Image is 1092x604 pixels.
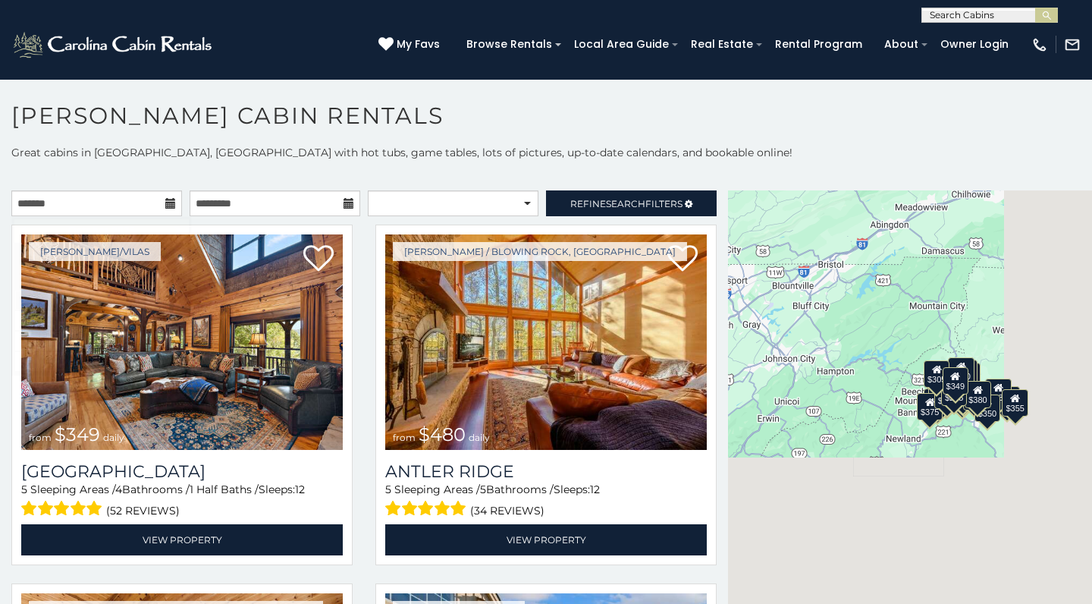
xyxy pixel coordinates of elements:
[877,33,926,56] a: About
[40,291,64,310] a: 6
[943,367,968,395] div: $349
[48,250,56,260] span: Monday
[124,250,130,260] span: Thursday
[546,190,717,216] a: RefineSearchFilters
[174,250,180,260] span: Saturday
[90,332,114,351] a: 22
[570,198,682,209] span: Refine Filters
[1002,389,1028,417] div: $355
[683,33,761,56] a: Real Estate
[924,360,949,388] div: $305
[24,250,30,260] span: Sunday
[97,250,106,260] span: Wednesday
[385,234,707,450] img: 1714397585_thumbnail.jpeg
[965,381,990,408] div: $380
[65,311,89,330] a: 14
[385,482,707,521] div: Sleeping Areas / Bathrooms / Sleeps:
[385,234,707,450] a: from $480 daily
[90,352,114,371] a: 29
[566,33,676,56] a: Local Area Guide
[115,483,122,496] span: 4
[55,423,100,445] span: $349
[165,332,188,351] a: 25
[941,379,967,406] div: $225
[90,311,114,330] a: 15
[933,33,1016,56] a: Owner Login
[111,225,135,237] span: 2025
[393,242,687,261] a: [PERSON_NAME] / Blowing Rock, [GEOGRAPHIC_DATA]
[190,483,259,496] span: 1 Half Baths /
[115,332,138,351] a: 23
[393,432,416,443] span: from
[115,352,138,371] a: 30
[917,393,943,420] div: $375
[165,291,188,310] a: 11
[303,244,334,275] a: Add to favorites
[767,33,870,56] a: Rental Program
[168,222,187,241] a: Next
[140,291,163,310] a: 10
[11,30,216,60] img: White-1-2.png
[165,311,188,330] a: 18
[459,33,560,56] a: Browse Rentals
[21,482,343,521] div: Sleeping Areas / Bathrooms / Sleeps:
[606,198,645,209] span: Search
[65,291,89,310] a: 7
[419,423,466,445] span: $480
[40,311,64,330] a: 13
[140,332,163,351] a: 24
[106,501,180,521] span: (52 reviews)
[40,352,64,371] a: 27
[470,501,544,521] span: (34 reviews)
[115,311,138,330] a: 16
[1031,36,1048,53] img: phone-regular-white.png
[21,461,343,482] a: [GEOGRAPHIC_DATA]
[40,332,64,351] a: 20
[65,332,89,351] a: 21
[15,352,39,371] a: 26
[1064,36,1081,53] img: mail-regular-white.png
[74,250,80,260] span: Tuesday
[21,483,27,496] span: 5
[974,395,1000,422] div: $350
[115,291,138,310] a: 9
[385,461,707,482] a: Antler Ridge
[295,483,305,496] span: 12
[469,432,490,443] span: daily
[985,379,1011,406] div: $930
[149,250,155,260] span: Friday
[90,291,114,310] a: 8
[948,357,974,385] div: $320
[21,524,343,555] a: View Property
[378,36,444,53] a: My Favs
[140,352,163,371] a: 31
[68,225,109,237] span: October
[15,311,39,330] a: 12
[15,332,39,351] a: 19
[480,483,486,496] span: 5
[934,382,960,409] div: $395
[103,432,124,443] span: daily
[140,311,163,330] a: 17
[385,483,391,496] span: 5
[21,461,343,482] h3: Diamond Creek Lodge
[65,352,89,371] a: 28
[590,483,600,496] span: 12
[397,36,440,52] span: My Favs
[29,432,52,443] span: from
[385,524,707,555] a: View Property
[172,225,184,237] span: Next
